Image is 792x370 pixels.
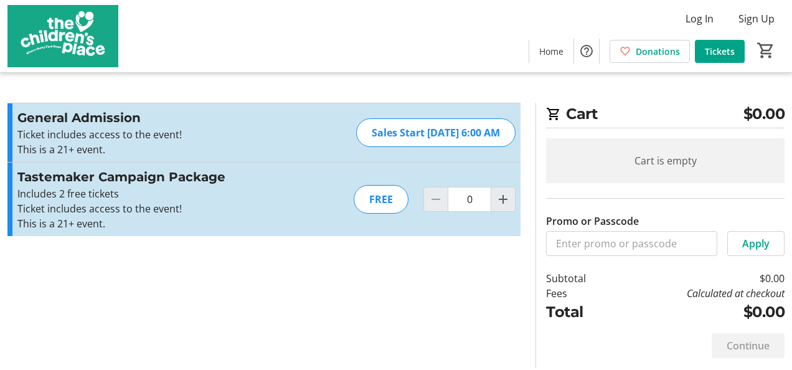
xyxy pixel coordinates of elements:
button: Apply [727,231,785,256]
span: Sign Up [738,11,775,26]
button: Cart [755,39,777,62]
a: Home [529,40,573,63]
div: Cart is empty [546,138,785,183]
img: The Children's Place's Logo [7,5,118,67]
span: $0.00 [743,103,785,125]
div: FREE [354,185,408,214]
span: Log In [686,11,714,26]
span: Home [539,45,563,58]
a: Donations [610,40,690,63]
td: Calculated at checkout [615,286,785,301]
div: Sales Start [DATE] 6:00 AM [356,118,516,147]
p: Ticket includes access to the event! [17,201,290,216]
td: $0.00 [615,271,785,286]
h3: General Admission [17,108,290,127]
p: This is a 21+ event. [17,216,290,231]
span: Tickets [705,45,735,58]
td: $0.00 [615,301,785,323]
td: Subtotal [546,271,615,286]
span: Donations [636,45,680,58]
label: Promo or Passcode [546,214,639,229]
p: This is a 21+ event. [17,142,290,157]
button: Log In [676,9,724,29]
td: Fees [546,286,615,301]
input: Enter promo or passcode [546,231,717,256]
p: Ticket includes access to the event! [17,127,290,142]
button: Sign Up [728,9,785,29]
input: Tastemaker Campaign Package Quantity [448,187,491,212]
span: Apply [742,236,770,251]
h2: Cart [546,103,785,128]
button: Help [574,39,599,64]
td: Total [546,301,615,323]
h3: Tastemaker Campaign Package [17,168,290,186]
a: Tickets [695,40,745,63]
button: Increment by one [491,187,515,211]
p: Includes 2 free tickets [17,186,290,201]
